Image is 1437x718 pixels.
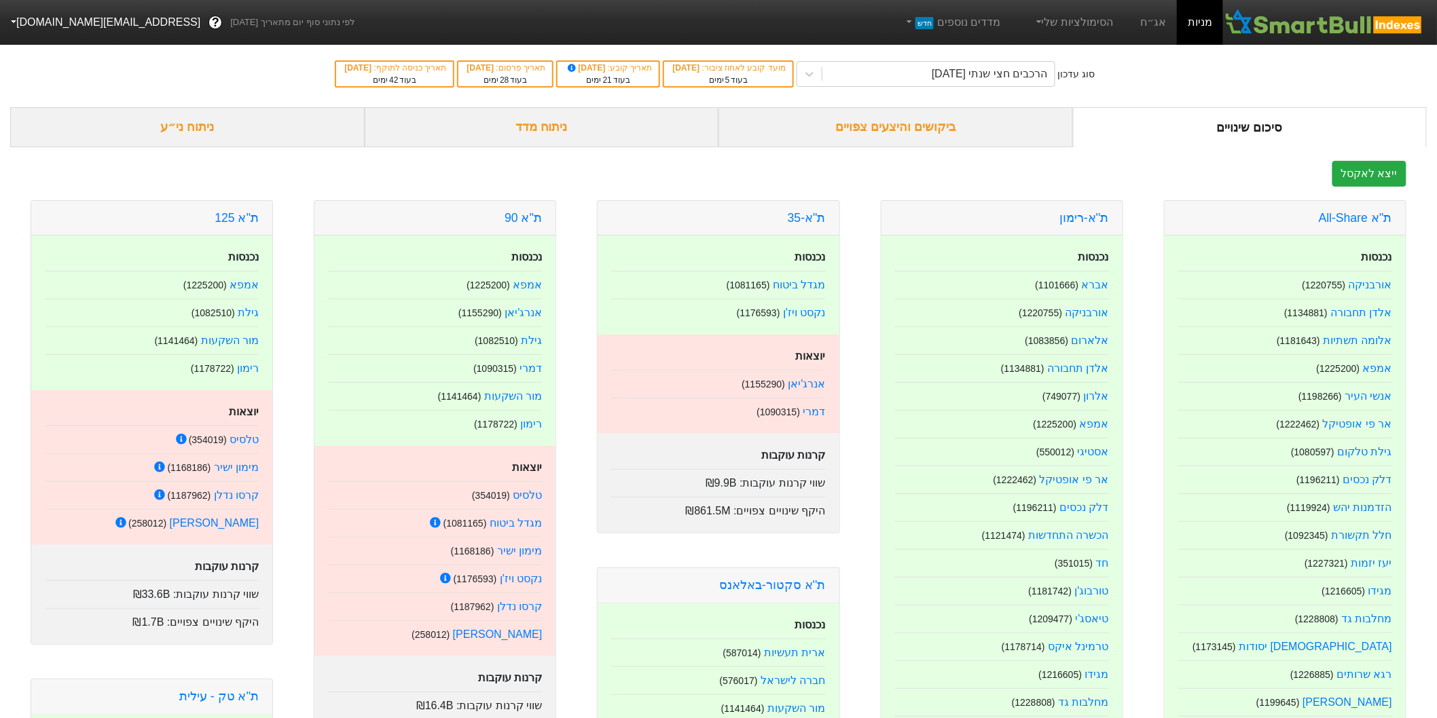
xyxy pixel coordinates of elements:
[1256,697,1300,708] small: ( 1199645 )
[672,63,702,73] span: [DATE]
[451,601,494,612] small: ( 1187962 )
[467,63,496,73] span: [DATE]
[1029,613,1072,624] small: ( 1209477 )
[505,211,542,225] a: ת''א 90
[133,616,164,628] span: ₪1.7B
[416,700,454,711] span: ₪16.4B
[344,63,374,73] span: [DATE]
[465,62,545,74] div: תאריך פרסום :
[189,434,227,445] small: ( 354019 )
[500,573,543,584] a: נקסט ויז'ן
[1317,363,1360,374] small: ( 1225200 )
[520,362,542,374] a: דמרי
[215,211,259,225] a: ת''א 125
[719,578,825,592] a: ת''א סקטור-באלאנס
[723,647,761,658] small: ( 587014 )
[932,66,1048,82] div: הרכבים חצי שנתי [DATE]
[1085,668,1109,680] a: מגידו
[564,74,652,86] div: בעוד ימים
[328,692,542,714] div: שווי קרנות עוקבות :
[511,251,542,263] strong: נכנסות
[412,629,450,640] small: ( 258012 )
[1080,418,1109,430] a: אמפא
[214,489,259,501] a: קרסו נדלן
[521,335,542,346] a: גילת
[1193,641,1236,652] small: ( 1173145 )
[497,545,542,556] a: מימון ישיר
[465,74,545,86] div: בעוד ימים
[513,489,542,501] a: טלסיס
[1075,585,1109,597] a: טורבוג'ן
[1290,669,1334,680] small: ( 1226885 )
[451,546,494,556] small: ( 1168186 )
[1039,669,1083,680] small: ( 1216605 )
[1055,558,1093,569] small: ( 351015 )
[566,63,608,73] span: [DATE]
[795,251,826,263] strong: נכנסות
[1334,502,1392,513] a: הזדמנות יהש
[1002,641,1045,652] small: ( 1178714 )
[1239,641,1392,652] a: [DEMOGRAPHIC_DATA] יסודות
[783,307,826,318] a: נקסט ויז'ן
[128,518,166,529] small: ( 258012 )
[443,518,487,529] small: ( 1081165 )
[1343,474,1392,485] a: דלק נכסים
[1019,307,1063,318] small: ( 1220755 )
[1351,557,1392,569] a: יעז יזמות
[1058,67,1095,81] div: סוג עדכון
[720,675,758,686] small: ( 576017 )
[1028,9,1119,36] a: הסימולציות שלי
[1036,447,1074,457] small: ( 550012 )
[1059,502,1108,513] a: דלק נכסים
[915,17,934,29] span: חדש
[1345,390,1392,402] a: אנשי העיר
[564,62,652,74] div: תאריך קובע :
[1298,391,1342,402] small: ( 1198266 )
[1363,362,1392,374] a: אמפא
[757,407,800,417] small: ( 1090315 )
[1285,530,1328,541] small: ( 1092345 )
[490,517,542,529] a: מגדל ביטוח
[706,477,737,489] span: ₪9.9B
[767,702,825,714] a: מור השקעות
[438,391,481,402] small: ( 1141464 )
[343,74,446,86] div: בעוד ימים
[343,62,446,74] div: תאריך כניסה לתוקף :
[1368,585,1392,597] a: מגידו
[458,307,502,318] small: ( 1155290 )
[1073,107,1427,147] div: סיכום שינויים
[1013,502,1057,513] small: ( 1196211 )
[473,363,517,374] small: ( 1090315 )
[497,601,542,612] a: קרסו נדלן
[474,419,517,430] small: ( 1178722 )
[982,530,1025,541] small: ( 1121474 )
[898,9,1006,36] a: מדדים נוספיםחדש
[230,434,259,445] a: טלסיס
[1066,307,1109,318] a: אורבניקה
[1047,362,1108,374] a: אלדן תחבורה
[454,573,497,584] small: ( 1176593 )
[1072,335,1109,346] a: אלארום
[1076,613,1109,624] a: טיאסג'י
[1078,446,1109,457] a: אסטיגי
[170,517,259,529] a: [PERSON_NAME]
[737,307,780,318] small: ( 1176593 )
[513,279,542,290] a: אמפא
[788,211,826,225] a: ת"א-35
[230,279,259,290] a: אמפא
[472,490,510,501] small: ( 354019 )
[520,418,542,430] a: רימון
[1042,391,1080,402] small: ( 749077 )
[742,379,785,390] small: ( 1155290 )
[1028,586,1072,597] small: ( 1181742 )
[212,14,219,32] span: ?
[201,335,259,346] a: מור השקעות
[727,280,770,290] small: ( 1081165 )
[195,561,259,572] strong: קרנות עוקבות
[1332,529,1392,541] a: חלל תקשורת
[183,280,227,290] small: ( 1225200 )
[671,62,785,74] div: מועד קובע לאחוז ציבור :
[478,672,542,683] strong: קרנות עוקבות
[1040,474,1109,485] a: אר פי אופטיקל
[1284,307,1328,318] small: ( 1134881 )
